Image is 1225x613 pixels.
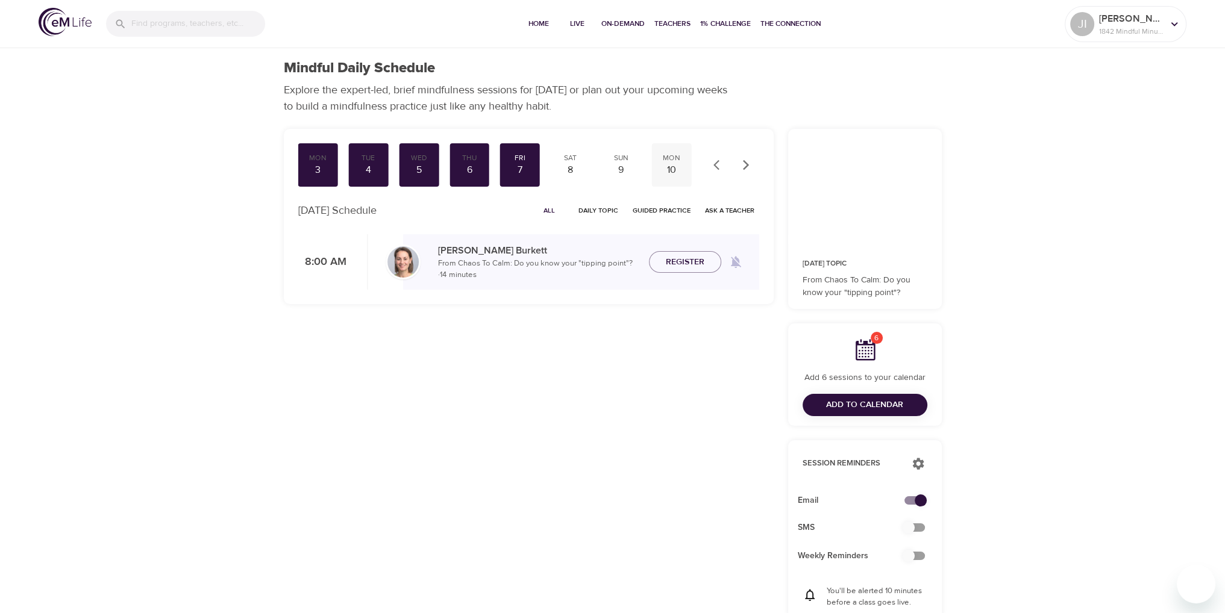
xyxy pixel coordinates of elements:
[657,153,687,163] div: Mon
[578,205,618,216] span: Daily Topic
[666,255,704,270] span: Register
[404,163,434,177] div: 5
[505,163,535,177] div: 7
[628,201,695,220] button: Guided Practice
[524,17,553,30] span: Home
[1099,11,1163,26] p: [PERSON_NAME]
[353,163,383,177] div: 4
[654,17,691,30] span: Teachers
[700,201,759,220] button: Ask a Teacher
[601,17,645,30] span: On-Demand
[803,274,927,299] p: From Chaos To Calm: Do you know your "tipping point"?
[633,205,691,216] span: Guided Practice
[556,153,586,163] div: Sat
[284,82,736,114] p: Explore the expert-led, brief mindfulness sessions for [DATE] or plan out your upcoming weeks to ...
[574,201,623,220] button: Daily Topic
[556,163,586,177] div: 8
[302,163,333,177] div: 3
[530,201,569,220] button: All
[827,585,927,609] p: You'll be alerted 10 minutes before a class goes live.
[353,153,383,163] div: Tue
[438,258,639,281] p: From Chaos To Calm: Do you know your "tipping point"? · 14 minutes
[826,397,903,412] span: Add to Calendar
[454,153,484,163] div: Thu
[798,550,913,562] span: Weekly Reminders
[284,60,435,77] h1: Mindful Daily Schedule
[657,163,687,177] div: 10
[298,202,377,219] p: [DATE] Schedule
[606,163,636,177] div: 9
[302,153,333,163] div: Mon
[535,205,564,216] span: All
[505,153,535,163] div: Fri
[721,247,750,276] span: Remind me when a class goes live every Saturday at 8:00 AM
[387,246,419,278] img: Deanna_Burkett-min.jpg
[39,8,92,36] img: logo
[1177,565,1215,603] iframe: Button to launch messaging window
[606,153,636,163] div: Sun
[454,163,484,177] div: 6
[563,17,592,30] span: Live
[803,394,927,416] button: Add to Calendar
[298,254,346,270] p: 8:00 AM
[705,205,754,216] span: Ask a Teacher
[404,153,434,163] div: Wed
[803,372,927,384] p: Add 6 sessions to your calendar
[760,17,821,30] span: The Connection
[1099,26,1163,37] p: 1842 Mindful Minutes
[131,11,265,37] input: Find programs, teachers, etc...
[803,458,900,470] p: Session Reminders
[871,332,883,344] span: 6
[649,251,721,273] button: Register
[798,521,913,534] span: SMS
[438,243,639,258] p: [PERSON_NAME] Burkett
[1070,12,1094,36] div: JI
[798,494,913,507] span: Email
[700,17,751,30] span: 1% Challenge
[803,258,927,269] p: [DATE] Topic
